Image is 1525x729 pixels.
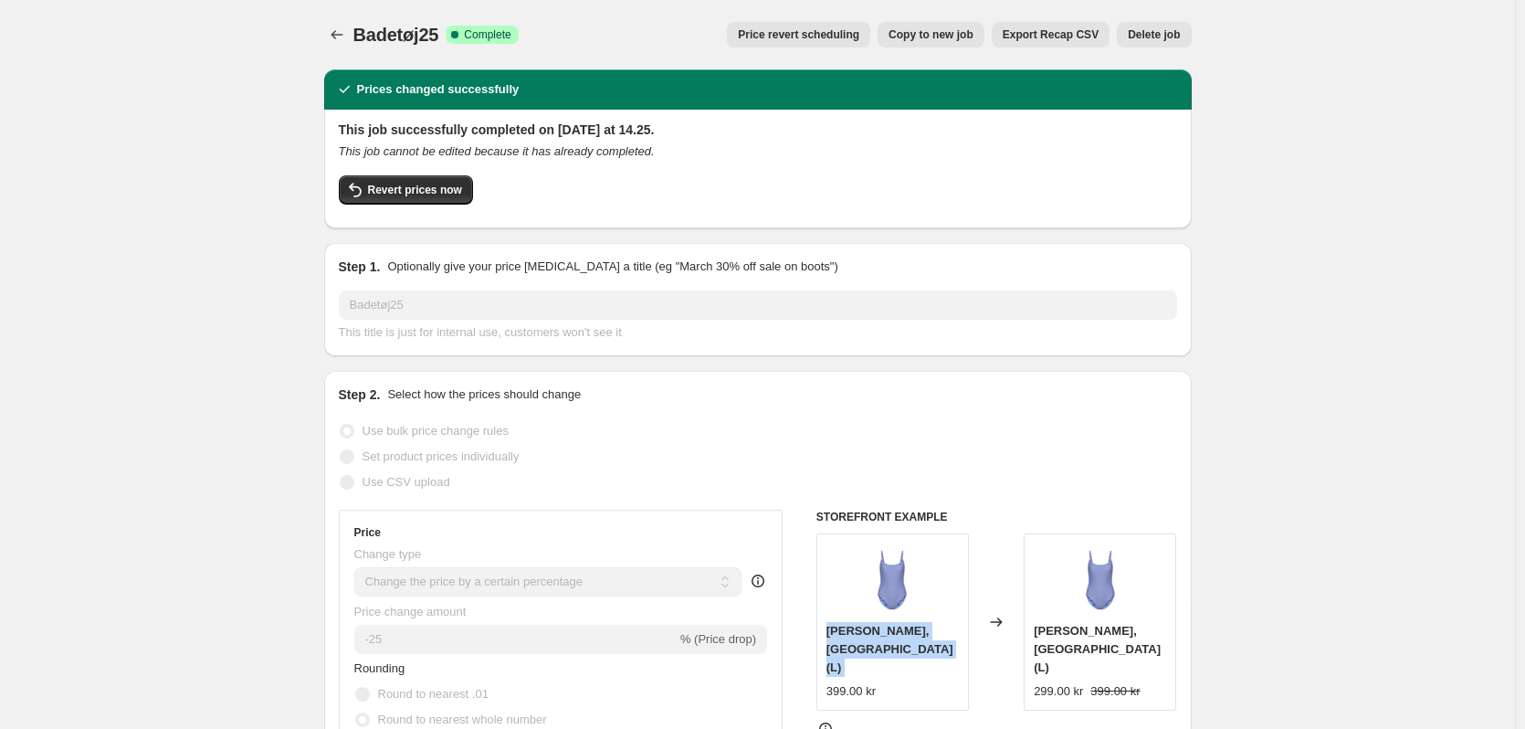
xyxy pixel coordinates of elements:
div: help [749,572,767,590]
input: -15 [354,625,677,654]
h3: Price [354,525,381,540]
button: Price change jobs [324,22,350,48]
span: % (Price drop) [680,632,756,646]
i: This job cannot be edited because it has already completed. [339,144,655,158]
p: Select how the prices should change [387,386,581,404]
span: Round to nearest .01 [378,687,489,701]
h2: Step 1. [339,258,381,276]
span: This title is just for internal use, customers won't see it [339,325,622,339]
img: 65010-6058_1_80x.jpg [856,544,929,617]
h2: Prices changed successfully [357,80,520,99]
span: Badetøj25 [353,25,439,45]
h6: STOREFRONT EXAMPLE [816,510,1177,524]
button: Copy to new job [878,22,984,48]
span: Delete job [1128,27,1180,42]
span: Price revert scheduling [738,27,859,42]
input: 30% off holiday sale [339,291,1177,320]
h2: This job successfully completed on [DATE] at 14.25. [339,121,1177,139]
span: [PERSON_NAME], [GEOGRAPHIC_DATA] (L) [826,624,953,674]
h2: Step 2. [339,386,381,404]
span: Use CSV upload [363,475,450,489]
span: Change type [354,547,422,561]
button: Delete job [1117,22,1191,48]
button: Revert prices now [339,175,473,205]
span: Rounding [354,661,405,675]
span: Set product prices individually [363,449,520,463]
span: Revert prices now [368,183,462,197]
strike: 399.00 kr [1090,682,1140,701]
span: Complete [464,27,510,42]
span: Price change amount [354,605,467,618]
img: 65010-6058_1_80x.jpg [1064,544,1137,617]
div: 299.00 kr [1034,682,1083,701]
span: Copy to new job [889,27,973,42]
span: Export Recap CSV [1003,27,1099,42]
span: [PERSON_NAME], [GEOGRAPHIC_DATA] (L) [1034,624,1161,674]
button: Export Recap CSV [992,22,1110,48]
span: Use bulk price change rules [363,424,509,438]
p: Optionally give your price [MEDICAL_DATA] a title (eg "March 30% off sale on boots") [387,258,837,276]
span: Round to nearest whole number [378,713,547,726]
button: Price revert scheduling [727,22,870,48]
div: 399.00 kr [826,682,876,701]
